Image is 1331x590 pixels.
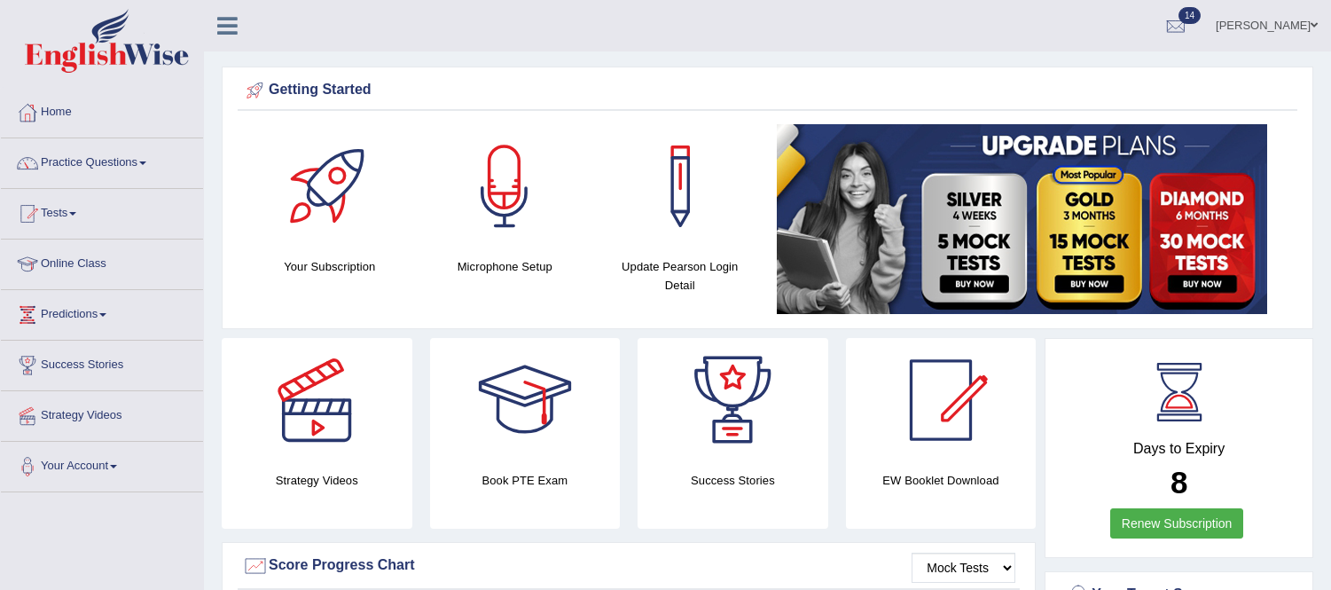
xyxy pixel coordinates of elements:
[1110,508,1244,539] a: Renew Subscription
[430,471,621,490] h4: Book PTE Exam
[1170,465,1187,500] b: 8
[846,471,1037,490] h4: EW Booklet Download
[222,471,412,490] h4: Strategy Videos
[1,189,203,233] a: Tests
[427,257,584,276] h4: Microphone Setup
[242,553,1015,579] div: Score Progress Chart
[1065,441,1293,457] h4: Days to Expiry
[1,240,203,284] a: Online Class
[1,341,203,385] a: Success Stories
[638,471,828,490] h4: Success Stories
[1,442,203,486] a: Your Account
[777,124,1267,314] img: small5.jpg
[601,257,759,295] h4: Update Pearson Login Detail
[242,77,1293,104] div: Getting Started
[1,391,203,436] a: Strategy Videos
[1,88,203,132] a: Home
[1178,7,1201,24] span: 14
[251,257,409,276] h4: Your Subscription
[1,138,203,183] a: Practice Questions
[1,290,203,334] a: Predictions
